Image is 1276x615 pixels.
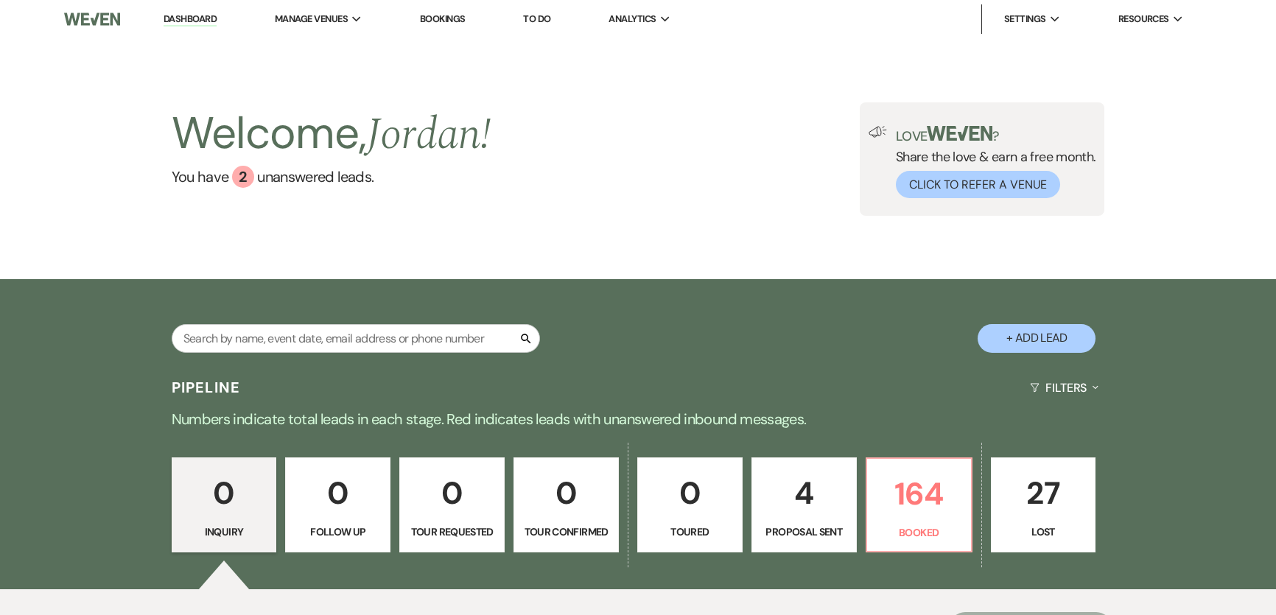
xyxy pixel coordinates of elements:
[295,524,381,540] p: Follow Up
[876,524,962,541] p: Booked
[866,457,972,553] a: 164Booked
[647,468,733,518] p: 0
[1000,468,1087,518] p: 27
[1024,368,1104,407] button: Filters
[409,524,495,540] p: Tour Requested
[181,524,267,540] p: Inquiry
[896,171,1060,198] button: Click to Refer a Venue
[927,126,992,141] img: weven-logo-green.svg
[876,469,962,519] p: 164
[164,13,217,27] a: Dashboard
[172,377,241,398] h3: Pipeline
[637,457,743,553] a: 0Toured
[523,13,550,25] a: To Do
[991,457,1096,553] a: 27Lost
[978,324,1096,353] button: + Add Lead
[420,13,466,25] a: Bookings
[399,457,505,553] a: 0Tour Requested
[523,524,609,540] p: Tour Confirmed
[172,324,540,353] input: Search by name, event date, email address or phone number
[295,468,381,518] p: 0
[609,12,656,27] span: Analytics
[366,101,491,169] span: Jordan !
[523,468,609,518] p: 0
[172,166,491,188] a: You have 2 unanswered leads.
[647,524,733,540] p: Toured
[285,457,390,553] a: 0Follow Up
[172,457,277,553] a: 0Inquiry
[232,166,254,188] div: 2
[172,102,491,166] h2: Welcome,
[896,126,1096,143] p: Love ?
[181,468,267,518] p: 0
[1000,524,1087,540] p: Lost
[513,457,619,553] a: 0Tour Confirmed
[761,468,847,518] p: 4
[275,12,348,27] span: Manage Venues
[887,126,1096,198] div: Share the love & earn a free month.
[1004,12,1046,27] span: Settings
[108,407,1168,431] p: Numbers indicate total leads in each stage. Red indicates leads with unanswered inbound messages.
[64,4,120,35] img: Weven Logo
[409,468,495,518] p: 0
[761,524,847,540] p: Proposal Sent
[869,126,887,138] img: loud-speaker-illustration.svg
[751,457,857,553] a: 4Proposal Sent
[1118,12,1169,27] span: Resources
